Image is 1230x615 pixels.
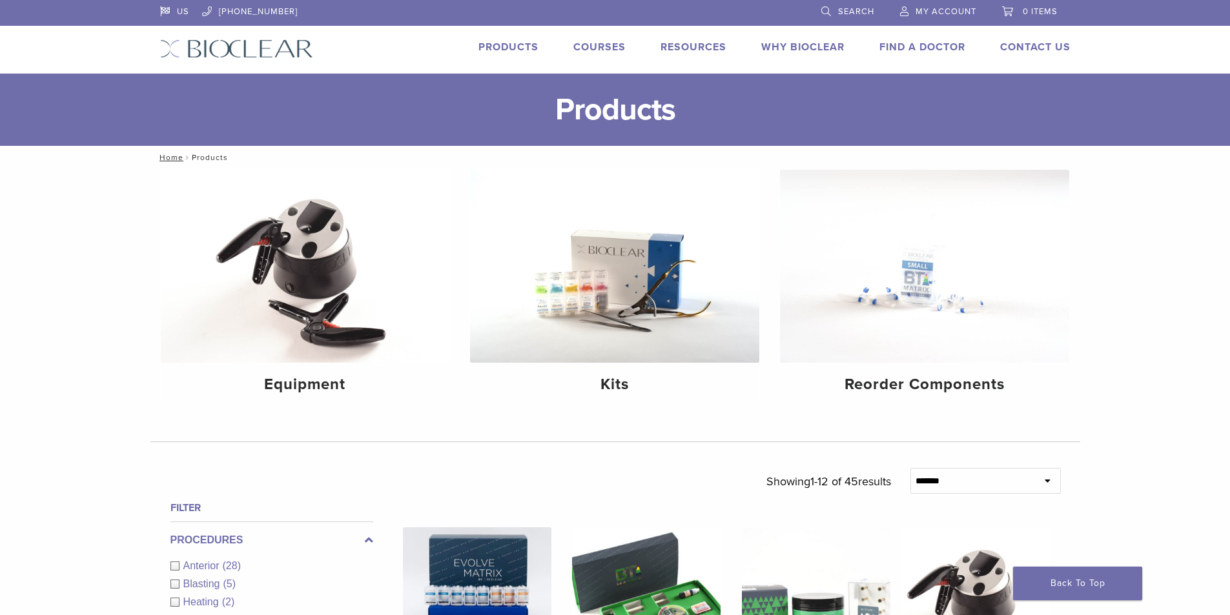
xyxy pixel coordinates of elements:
span: (2) [222,596,235,607]
img: Reorder Components [780,170,1069,363]
h4: Equipment [171,373,440,396]
a: Kits [470,170,759,405]
span: 1-12 of 45 [810,474,858,489]
img: Kits [470,170,759,363]
img: Bioclear [160,39,313,58]
a: Why Bioclear [761,41,845,54]
a: Resources [661,41,726,54]
span: / [183,154,192,161]
a: Equipment [161,170,450,405]
span: (5) [223,578,236,589]
h4: Reorder Components [790,373,1059,396]
h4: Kits [480,373,749,396]
span: Blasting [183,578,223,589]
a: Home [156,153,183,162]
label: Procedures [170,532,373,548]
span: Heating [183,596,222,607]
span: Anterior [183,560,223,571]
a: Reorder Components [780,170,1069,405]
nav: Products [150,146,1080,169]
span: 0 items [1023,6,1058,17]
span: Search [838,6,874,17]
a: Courses [573,41,626,54]
a: Contact Us [1000,41,1071,54]
a: Products [478,41,538,54]
a: Find A Doctor [879,41,965,54]
img: Equipment [161,170,450,363]
p: Showing results [766,468,891,495]
span: (28) [223,560,241,571]
h4: Filter [170,500,373,516]
a: Back To Top [1013,567,1142,600]
span: My Account [916,6,976,17]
